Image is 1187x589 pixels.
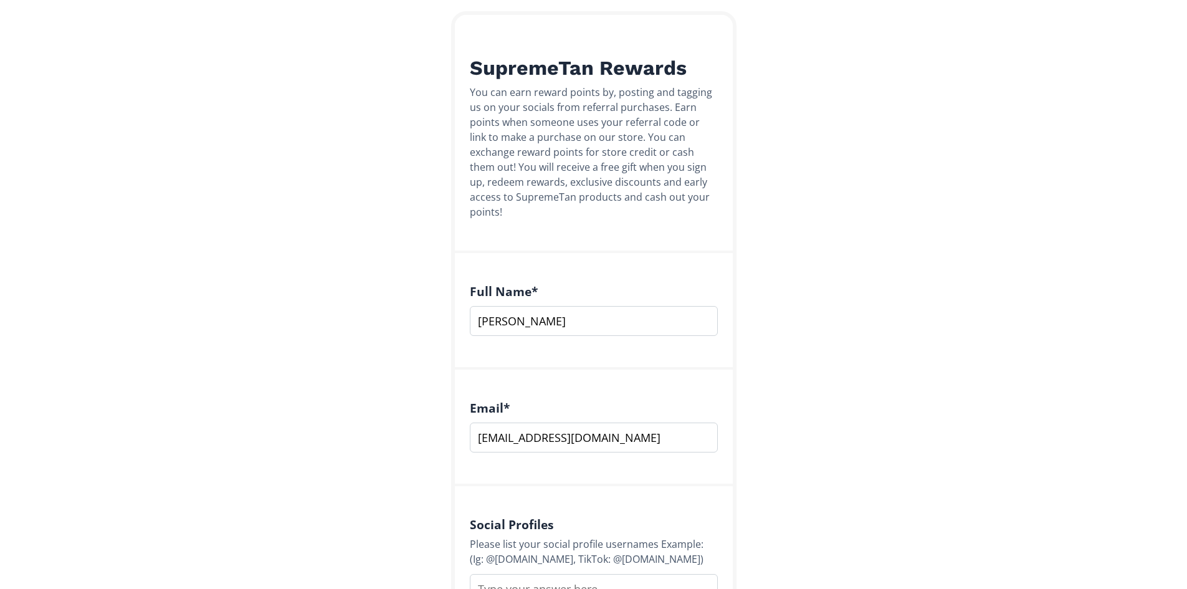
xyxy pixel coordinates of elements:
div: Please list your social profile usernames Example: (Ig: @[DOMAIN_NAME], TikTok: @[DOMAIN_NAME]) [470,537,718,567]
h2: SupremeTan Rewards [470,56,718,80]
div: You can earn reward points by, posting and tagging us on your socials from referral purchases. Ea... [470,85,718,219]
h4: Social Profiles [470,517,718,532]
input: Type your full name... [470,306,718,336]
h4: Email * [470,401,718,415]
h4: Full Name * [470,284,718,299]
input: name@example.com [470,423,718,453]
